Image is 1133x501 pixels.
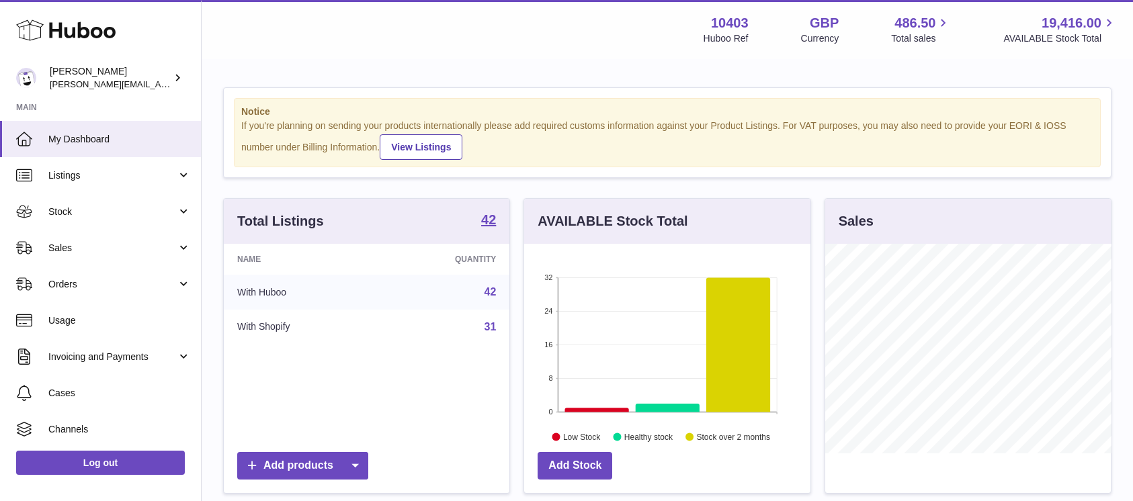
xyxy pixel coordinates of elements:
a: View Listings [380,134,462,160]
a: 19,416.00 AVAILABLE Stock Total [1003,14,1117,45]
a: Add Stock [538,452,612,480]
span: AVAILABLE Stock Total [1003,32,1117,45]
strong: GBP [810,14,839,32]
a: 42 [481,213,496,229]
h3: Sales [839,212,874,230]
span: 19,416.00 [1042,14,1101,32]
span: [PERSON_NAME][EMAIL_ADDRESS][DOMAIN_NAME] [50,79,269,89]
span: Stock [48,206,177,218]
strong: Notice [241,105,1093,118]
div: [PERSON_NAME] [50,65,171,91]
div: If you're planning on sending your products internationally please add required customs informati... [241,120,1093,160]
span: Listings [48,169,177,182]
h3: AVAILABLE Stock Total [538,212,687,230]
span: Sales [48,242,177,255]
td: With Huboo [224,275,378,310]
text: 24 [545,307,553,315]
span: Total sales [891,32,951,45]
span: Orders [48,278,177,291]
span: My Dashboard [48,133,191,146]
th: Quantity [378,244,509,275]
strong: 42 [481,213,496,226]
span: Usage [48,314,191,327]
a: 31 [485,321,497,332]
a: Log out [16,451,185,475]
span: Channels [48,423,191,436]
td: With Shopify [224,310,378,345]
text: Low Stock [563,432,601,441]
text: 16 [545,340,553,349]
a: 42 [485,286,497,298]
img: keval@makerscabinet.com [16,68,36,88]
a: Add products [237,452,368,480]
th: Name [224,244,378,275]
div: Huboo Ref [704,32,749,45]
span: Invoicing and Payments [48,351,177,363]
strong: 10403 [711,14,749,32]
text: 0 [549,408,553,416]
text: 8 [549,374,553,382]
div: Currency [801,32,839,45]
a: 486.50 Total sales [891,14,951,45]
text: Healthy stock [624,432,673,441]
text: Stock over 2 months [697,432,770,441]
span: Cases [48,387,191,400]
text: 32 [545,273,553,281]
span: 486.50 [894,14,935,32]
h3: Total Listings [237,212,324,230]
